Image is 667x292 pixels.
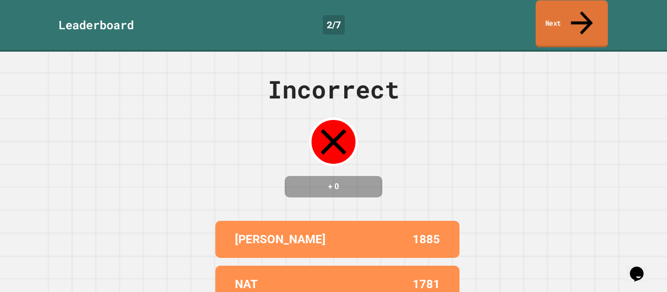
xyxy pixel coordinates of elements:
h4: + 0 [294,181,373,193]
div: Leaderboard [59,16,134,34]
p: [PERSON_NAME] [235,231,326,248]
div: Incorrect [268,71,399,108]
p: 1885 [413,231,440,248]
a: Next [536,0,608,48]
iframe: chat widget [626,253,657,282]
div: 2 / 7 [323,15,345,35]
